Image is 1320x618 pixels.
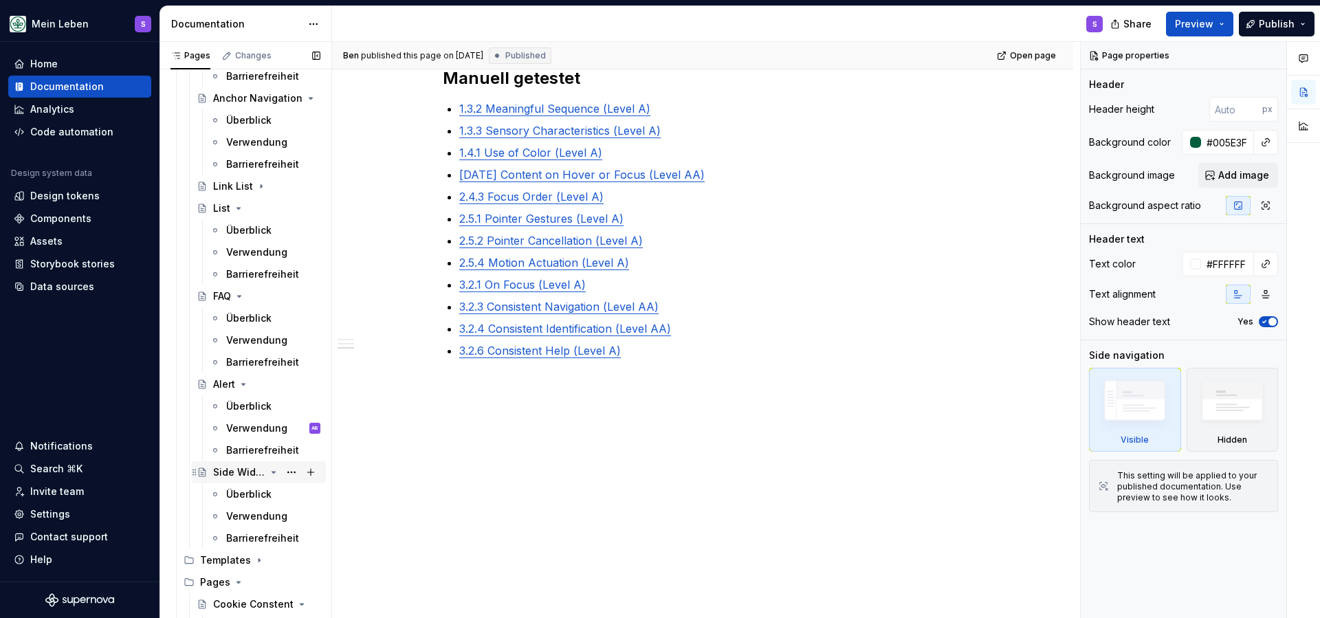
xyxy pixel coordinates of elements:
div: published this page on [DATE] [361,50,483,61]
a: Verwendung [204,131,326,153]
div: Header [1089,78,1124,91]
div: Überblick [226,399,272,413]
div: Visible [1121,434,1149,445]
a: 3.2.1 On Focus (Level A) [459,278,586,291]
div: Barrierefreiheit [226,69,299,83]
a: Open page [993,46,1062,65]
span: Open page [1010,50,1056,61]
a: Settings [8,503,151,525]
div: Alert [213,377,235,391]
div: Cookie Constent [213,597,294,611]
a: Überblick [204,307,326,329]
a: 2.4.3 Focus Order (Level A) [459,190,604,203]
div: Storybook stories [30,257,115,271]
a: Assets [8,230,151,252]
div: Hidden [1218,434,1247,445]
button: Share [1103,12,1160,36]
div: Text color [1089,257,1136,271]
span: Share [1123,17,1152,31]
label: Yes [1237,316,1253,327]
a: 1.3.2 Meaningful Sequence (Level A) [459,102,650,115]
div: Changes [235,50,272,61]
div: Notifications [30,439,93,453]
div: Visible [1089,368,1181,452]
div: Design system data [11,168,92,179]
div: S [141,19,146,30]
div: Verwendung [226,421,287,435]
div: Pages [170,50,210,61]
input: Auto [1209,97,1262,122]
a: Verwendung [204,329,326,351]
a: [DATE] Content on Hover or Focus (Level AA) [459,168,705,181]
a: Analytics [8,98,151,120]
a: Überblick [204,395,326,417]
div: Barrierefreiheit [226,531,299,545]
a: VerwendungAB [204,417,326,439]
div: Background aspect ratio [1089,199,1201,212]
button: Help [8,549,151,571]
div: Home [30,57,58,71]
div: Verwendung [226,509,287,523]
a: 2.5.2 Pointer Cancellation (Level A) [459,234,643,247]
div: List [213,201,230,215]
div: Verwendung [226,333,287,347]
a: Home [8,53,151,75]
div: Side Wide Banner [213,465,265,479]
div: Settings [30,507,70,521]
div: Link List [213,179,253,193]
div: Barrierefreiheit [226,267,299,281]
div: Data sources [30,280,94,294]
a: Anchor Navigation [191,87,326,109]
a: Überblick [204,483,326,505]
button: Notifications [8,435,151,457]
a: Link List [191,175,326,197]
a: Code automation [8,121,151,143]
div: Verwendung [226,135,287,149]
div: Header text [1089,232,1145,246]
div: Anchor Navigation [213,91,302,105]
div: Pages [200,575,230,589]
a: 3.2.6 Consistent Help (Level A) [459,344,621,357]
div: Überblick [226,311,272,325]
div: Code automation [30,125,113,139]
a: 1.3.3 Sensory Characteristics (Level A) [459,124,661,137]
span: Published [505,50,546,61]
a: Barrierefreiheit [204,439,326,461]
div: FAQ [213,289,231,303]
div: Mein Leben [32,17,89,31]
div: Invite team [30,485,84,498]
input: Auto [1201,252,1254,276]
a: Documentation [8,76,151,98]
div: Background image [1089,168,1175,182]
div: Side navigation [1089,349,1165,362]
div: Assets [30,234,63,248]
button: Add image [1198,163,1278,188]
div: Design tokens [30,189,100,203]
div: Help [30,553,52,566]
a: Barrierefreiheit [204,263,326,285]
span: Preview [1175,17,1213,31]
div: Hidden [1187,368,1279,452]
div: Text alignment [1089,287,1156,301]
a: Invite team [8,481,151,503]
a: Barrierefreiheit [204,351,326,373]
a: 3.2.4 Consistent Identification (Level AA) [459,322,671,335]
button: Contact support [8,526,151,548]
div: Barrierefreiheit [226,355,299,369]
a: 2.5.1 Pointer Gestures (Level A) [459,212,624,225]
a: Barrierefreiheit [204,527,326,549]
a: Barrierefreiheit [204,153,326,175]
div: Barrierefreiheit [226,157,299,171]
button: Publish [1239,12,1314,36]
a: 1.4.1 Use of Color (Level A) [459,146,602,159]
div: AB [311,421,318,435]
svg: Supernova Logo [45,593,114,607]
div: Barrierefreiheit [226,443,299,457]
a: Alert [191,373,326,395]
div: Verwendung [226,245,287,259]
img: df5db9ef-aba0-4771-bf51-9763b7497661.png [10,16,26,32]
div: Überblick [226,487,272,501]
div: Components [30,212,91,225]
div: Show header text [1089,315,1170,329]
